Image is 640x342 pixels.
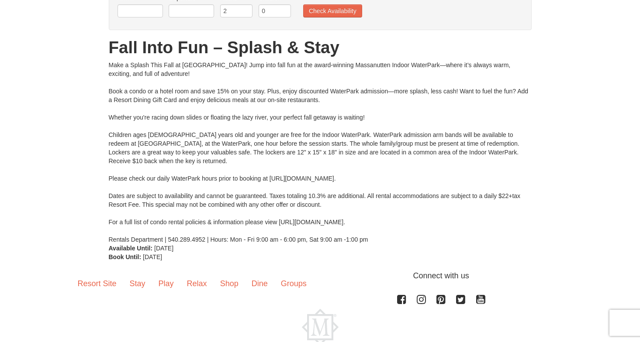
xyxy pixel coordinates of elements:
button: Check Availability [303,4,362,17]
a: Resort Site [71,270,123,297]
span: [DATE] [143,253,162,260]
strong: Book Until: [109,253,142,260]
a: Stay [123,270,152,297]
div: Make a Splash This Fall at [GEOGRAPHIC_DATA]! Jump into fall fun at the award-winning Massanutten... [109,61,532,244]
p: Connect with us [71,270,569,282]
a: Play [152,270,180,297]
span: [DATE] [154,245,173,252]
a: Groups [274,270,313,297]
a: Relax [180,270,214,297]
strong: Available Until: [109,245,153,252]
a: Shop [214,270,245,297]
h1: Fall Into Fun – Splash & Stay [109,39,532,56]
a: Dine [245,270,274,297]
